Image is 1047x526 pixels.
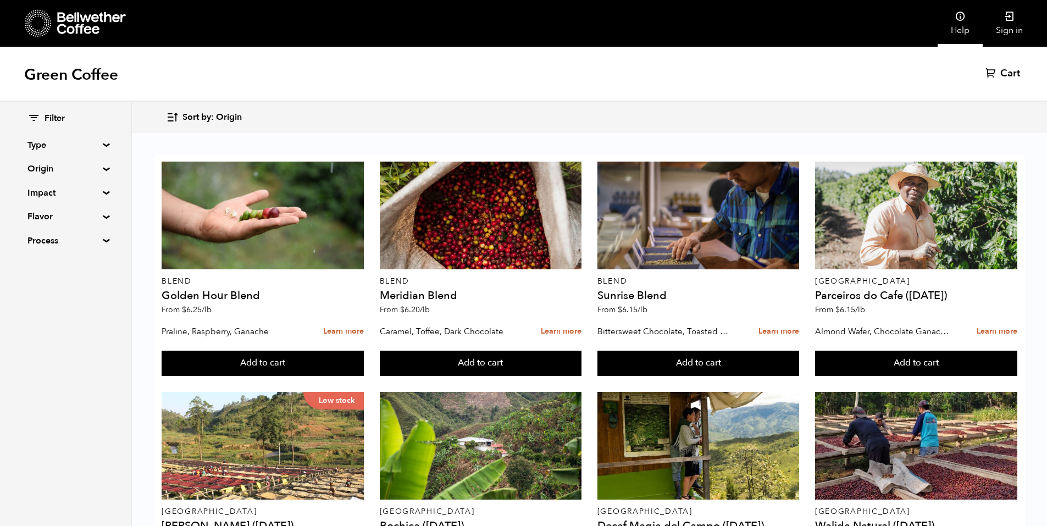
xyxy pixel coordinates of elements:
p: [GEOGRAPHIC_DATA] [815,278,1017,285]
a: Learn more [758,320,799,344]
bdi: 6.20 [400,304,430,315]
span: $ [182,304,186,315]
p: Almond Wafer, Chocolate Ganache, Bing Cherry [815,323,952,340]
span: /lb [202,304,212,315]
span: $ [835,304,840,315]
button: Sort by: Origin [166,104,242,130]
span: Filter [45,113,65,125]
h1: Green Coffee [24,65,118,85]
a: Low stock [162,392,364,500]
p: Bittersweet Chocolate, Toasted Marshmallow, Candied Orange, Praline [597,323,735,340]
p: Caramel, Toffee, Dark Chocolate [380,323,517,340]
span: $ [400,304,405,315]
span: /lb [855,304,865,315]
span: From [597,304,647,315]
p: [GEOGRAPHIC_DATA] [815,508,1017,516]
a: Learn more [323,320,364,344]
a: Learn more [541,320,581,344]
bdi: 6.15 [618,304,647,315]
span: /lb [420,304,430,315]
p: Low stock [303,392,364,409]
summary: Impact [27,186,103,200]
span: $ [618,304,622,315]
span: Cart [1000,67,1020,80]
summary: Origin [27,162,103,175]
span: Sort by: Origin [182,112,242,124]
span: /lb [638,304,647,315]
a: Cart [985,67,1023,80]
button: Add to cart [815,351,1017,376]
span: From [815,304,865,315]
p: Blend [380,278,582,285]
span: From [162,304,212,315]
p: [GEOGRAPHIC_DATA] [597,508,800,516]
button: Add to cart [162,351,364,376]
a: Learn more [977,320,1017,344]
h4: Meridian Blend [380,290,582,301]
bdi: 6.25 [182,304,212,315]
p: [GEOGRAPHIC_DATA] [380,508,582,516]
p: Blend [162,278,364,285]
summary: Type [27,139,103,152]
summary: Flavor [27,210,103,223]
summary: Process [27,234,103,247]
h4: Sunrise Blend [597,290,800,301]
p: Praline, Raspberry, Ganache [162,323,299,340]
bdi: 6.15 [835,304,865,315]
button: Add to cart [380,351,582,376]
h4: Golden Hour Blend [162,290,364,301]
span: From [380,304,430,315]
p: Blend [597,278,800,285]
p: [GEOGRAPHIC_DATA] [162,508,364,516]
h4: Parceiros do Cafe ([DATE]) [815,290,1017,301]
button: Add to cart [597,351,800,376]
